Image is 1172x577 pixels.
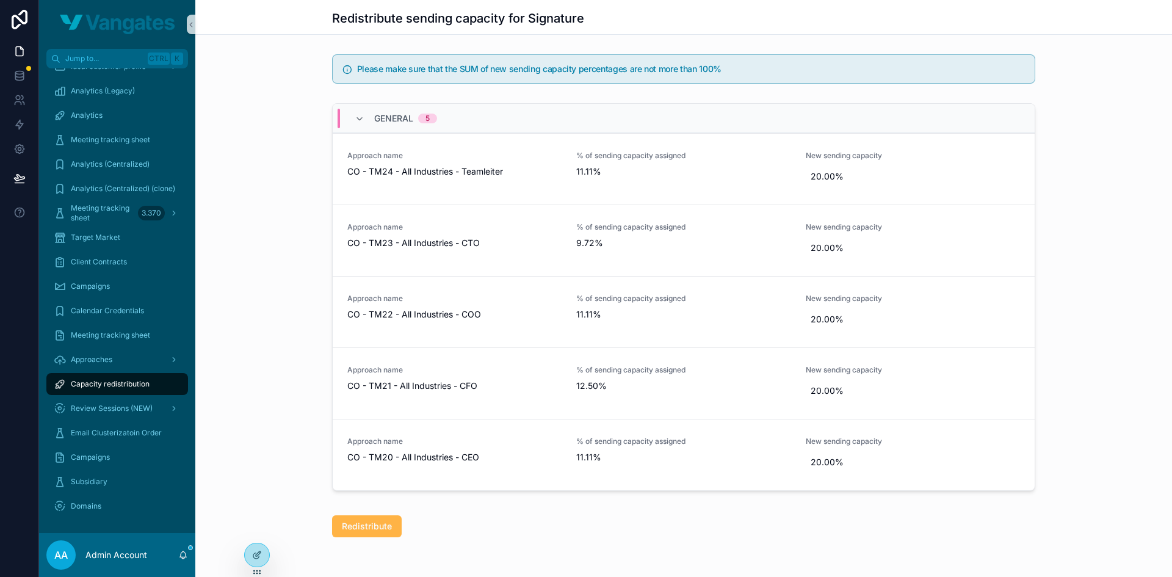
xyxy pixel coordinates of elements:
[60,15,175,34] img: App logo
[333,133,1035,205] a: Approach nameCO - TM24 - All Industries - Teamleiter% of sending capacity assigned11.11%New sendi...
[333,205,1035,276] a: Approach nameCO - TM23 - All Industries - CTO% of sending capacity assigned9.72%New sending capac...
[71,330,150,340] span: Meeting tracking sheet
[806,437,1020,446] span: New sending capacity
[806,222,1020,232] span: New sending capacity
[347,237,562,249] span: CO - TM23 - All Industries - CTO
[347,294,562,303] span: Approach name
[71,86,135,96] span: Analytics (Legacy)
[71,477,107,487] span: Subsidiary
[811,385,1015,397] span: 20.00%
[811,242,1015,254] span: 20.00%
[71,159,150,169] span: Analytics (Centralized)
[46,227,188,249] a: Target Market
[46,373,188,395] a: Capacity redistribution
[71,203,133,223] span: Meeting tracking sheet
[46,49,188,68] button: Jump to...CtrlK
[425,114,430,123] div: 5
[172,54,182,64] span: K
[806,365,1020,375] span: New sending capacity
[576,222,790,232] span: % of sending capacity assigned
[46,446,188,468] a: Campaigns
[148,53,170,65] span: Ctrl
[46,129,188,151] a: Meeting tracking sheet
[576,237,790,249] span: 9.72%
[71,428,162,438] span: Email Clusterizatoin Order
[46,80,188,102] a: Analytics (Legacy)
[71,355,112,365] span: Approaches
[46,104,188,126] a: Analytics
[357,65,1025,73] h5: Please make sure that the SUM of new sending capacity percentages are not more than 100%
[65,54,143,64] span: Jump to...
[576,437,790,446] span: % of sending capacity assigned
[54,548,68,562] span: AA
[333,347,1035,419] a: Approach nameCO - TM21 - All Industries - CFO% of sending capacity assigned12.50%New sending capa...
[46,397,188,419] a: Review Sessions (NEW)
[576,294,790,303] span: % of sending capacity assigned
[576,151,790,161] span: % of sending capacity assigned
[46,349,188,371] a: Approaches
[46,495,188,517] a: Domains
[46,251,188,273] a: Client Contracts
[806,151,1020,161] span: New sending capacity
[374,112,413,125] span: General
[71,257,127,267] span: Client Contracts
[71,501,101,511] span: Domains
[333,419,1035,490] a: Approach nameCO - TM20 - All Industries - CEO% of sending capacity assigned11.11%New sending capa...
[85,549,147,561] p: Admin Account
[811,313,1015,325] span: 20.00%
[71,452,110,462] span: Campaigns
[46,275,188,297] a: Campaigns
[71,233,120,242] span: Target Market
[71,135,150,145] span: Meeting tracking sheet
[347,437,562,446] span: Approach name
[46,324,188,346] a: Meeting tracking sheet
[347,308,562,321] span: CO - TM22 - All Industries - COO
[811,170,1015,183] span: 20.00%
[576,165,790,178] span: 11.11%
[332,515,402,537] button: Redistribute
[39,68,195,533] div: scrollable content
[811,456,1015,468] span: 20.00%
[71,111,103,120] span: Analytics
[71,379,150,389] span: Capacity redistribution
[333,276,1035,347] a: Approach nameCO - TM22 - All Industries - COO% of sending capacity assigned11.11%New sending capa...
[576,308,790,321] span: 11.11%
[576,365,790,375] span: % of sending capacity assigned
[347,380,562,392] span: CO - TM21 - All Industries - CFO
[138,206,165,220] div: 3.370
[46,153,188,175] a: Analytics (Centralized)
[46,202,188,224] a: Meeting tracking sheet3.370
[347,365,562,375] span: Approach name
[347,222,562,232] span: Approach name
[71,404,153,413] span: Review Sessions (NEW)
[806,294,1020,303] span: New sending capacity
[332,10,584,27] h1: Redistribute sending capacity for Signature
[46,300,188,322] a: Calendar Credentials
[347,451,562,463] span: CO - TM20 - All Industries - CEO
[576,451,790,463] span: 11.11%
[71,184,175,194] span: Analytics (Centralized) (clone)
[347,151,562,161] span: Approach name
[342,520,392,532] span: Redistribute
[576,380,790,392] span: 12.50%
[347,165,562,178] span: CO - TM24 - All Industries - Teamleiter
[46,422,188,444] a: Email Clusterizatoin Order
[46,178,188,200] a: Analytics (Centralized) (clone)
[71,306,144,316] span: Calendar Credentials
[46,471,188,493] a: Subsidiary
[71,281,110,291] span: Campaigns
